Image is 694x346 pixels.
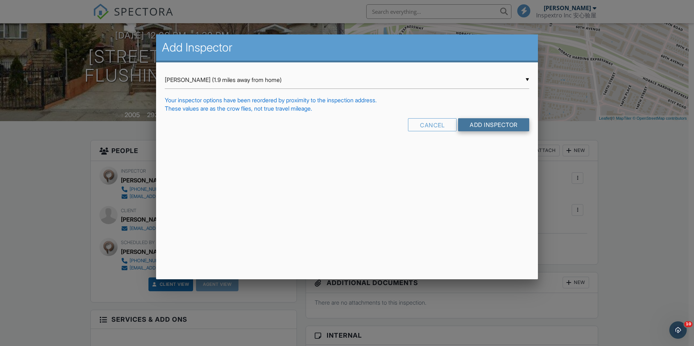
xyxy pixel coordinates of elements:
div: Cancel [408,118,457,131]
input: Add Inspector [458,118,529,131]
div: Your inspector options have been reordered by proximity to the inspection address. [165,96,529,104]
h2: Add Inspector [162,40,532,55]
span: 10 [684,321,693,327]
div: These values are as the crow flies, not true travel mileage. [165,104,529,112]
iframe: Intercom live chat [669,321,687,339]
